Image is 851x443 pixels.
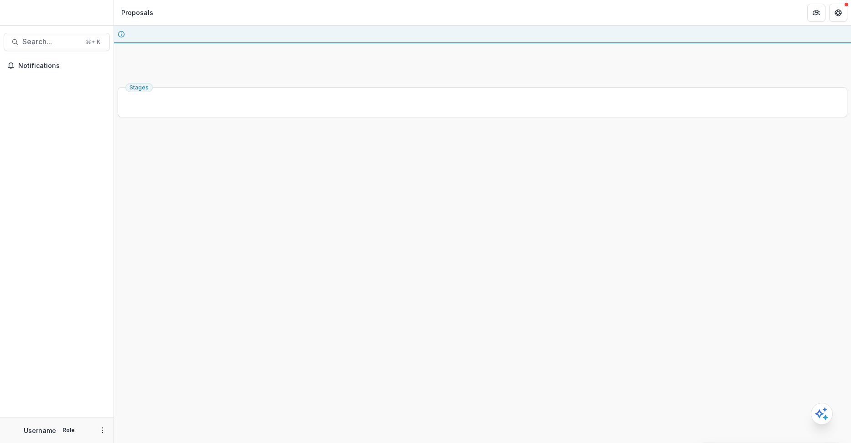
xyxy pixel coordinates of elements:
[130,84,149,91] span: Stages
[807,4,825,22] button: Partners
[118,6,157,19] nav: breadcrumb
[97,425,108,436] button: More
[84,37,102,47] div: ⌘ + K
[121,8,153,17] div: Proposals
[4,33,110,51] button: Search...
[811,403,833,425] button: Open AI Assistant
[22,37,80,46] span: Search...
[4,58,110,73] button: Notifications
[829,4,847,22] button: Get Help
[60,426,78,434] p: Role
[24,426,56,435] p: Username
[18,62,106,70] span: Notifications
